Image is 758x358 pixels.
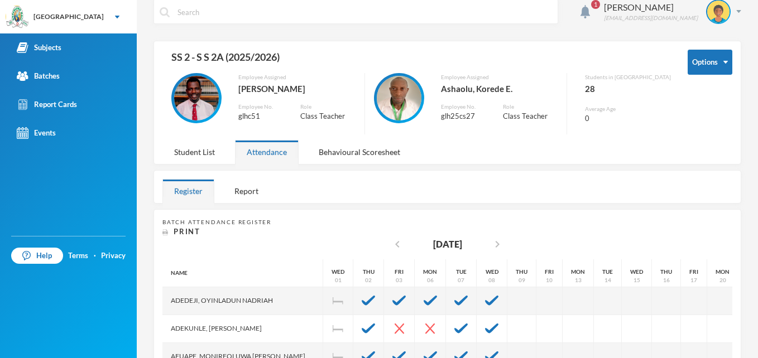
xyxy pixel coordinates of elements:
div: 02 [365,276,372,284]
div: Behavioural Scoresheet [307,140,412,164]
div: Mon [571,268,585,276]
div: Thu [516,268,527,276]
div: [EMAIL_ADDRESS][DOMAIN_NAME] [604,14,698,22]
img: STUDENT [707,1,730,23]
div: Tue [456,268,467,276]
div: 0 [585,113,671,124]
img: EMPLOYEE [174,76,219,120]
div: Student List [162,140,227,164]
div: 03 [396,276,402,284]
div: 06 [427,276,434,284]
div: Independence Day [323,287,353,315]
div: 08 [488,276,495,284]
div: 07 [458,276,464,284]
div: 13 [575,276,582,284]
div: 15 [634,276,640,284]
span: Batch Attendance Register [162,219,271,225]
div: Wed [486,268,498,276]
div: 17 [690,276,697,284]
img: EMPLOYEE [377,76,421,120]
div: Independence Day [323,315,353,343]
i: chevron_left [391,238,404,251]
div: Wed [630,268,643,276]
img: logo [6,6,28,28]
div: Thu [363,268,375,276]
button: Options [688,50,732,75]
div: 10 [546,276,553,284]
div: Students in [GEOGRAPHIC_DATA] [585,73,671,81]
div: Report [223,179,270,203]
div: 20 [719,276,726,284]
div: Wed [332,268,344,276]
div: Thu [660,268,672,276]
div: Fri [545,268,554,276]
i: chevron_right [491,238,504,251]
div: Average Age [585,105,671,113]
div: [PERSON_NAME] [604,1,698,14]
div: Report Cards [17,99,77,110]
div: Adekunle, [PERSON_NAME] [162,315,323,343]
div: Attendance [235,140,299,164]
div: [GEOGRAPHIC_DATA] [33,12,104,22]
div: Mon [423,268,437,276]
div: · [94,250,96,262]
span: Print [174,227,200,236]
div: SS 2 - S S 2A (2025/2026) [162,50,671,73]
div: Fri [689,268,698,276]
div: Role [503,103,558,111]
div: glh25cs27 [441,111,486,122]
div: Fri [395,268,404,276]
div: Employee No. [238,103,284,111]
a: Help [11,248,63,264]
div: Class Teacher [503,111,558,122]
div: Tue [602,268,613,276]
div: Employee Assigned [238,73,356,81]
div: Employee No. [441,103,486,111]
div: Events [17,127,56,139]
div: Batches [17,70,60,82]
div: Adedeji, Oyinladun Nadriah [162,287,323,315]
a: Privacy [101,250,126,262]
div: Employee Assigned [441,73,559,81]
div: 09 [519,276,525,284]
div: 16 [663,276,670,284]
div: Ashaolu, Korede E. [441,81,559,96]
div: 01 [335,276,342,284]
div: Mon [716,268,730,276]
div: Role [300,103,356,111]
div: Name [162,259,323,287]
div: Subjects [17,42,61,54]
div: Register [162,179,214,203]
a: Terms [68,250,88,262]
div: Class Teacher [300,111,356,122]
img: search [160,7,170,17]
div: [DATE] [433,238,462,251]
div: glhc51 [238,111,284,122]
div: [PERSON_NAME] [238,81,356,96]
div: 28 [585,81,671,96]
div: 14 [605,276,611,284]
